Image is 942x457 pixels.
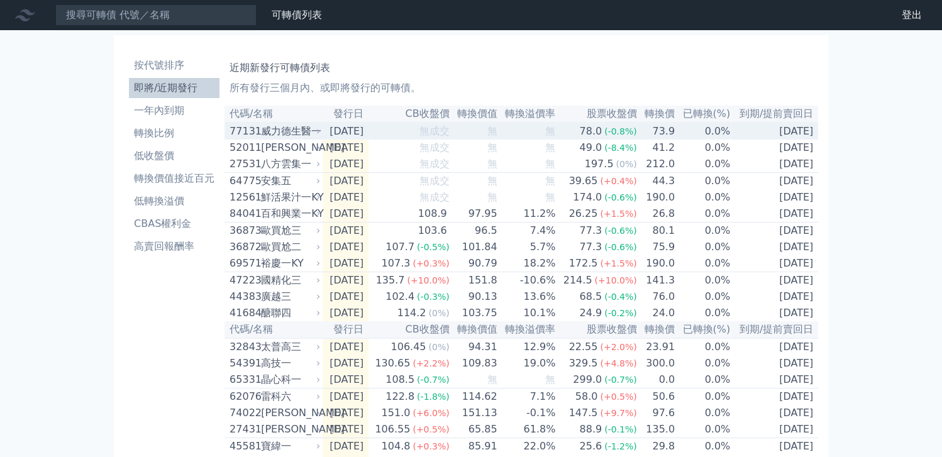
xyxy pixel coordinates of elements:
[566,339,600,355] div: 22.55
[604,441,637,451] span: (-1.2%)
[419,191,450,203] span: 無成交
[129,239,219,254] li: 高賣回報酬率
[230,206,258,221] div: 84041
[487,175,497,187] span: 無
[600,209,636,219] span: (+1.5%)
[675,438,731,455] td: 0.0%
[129,146,219,166] a: 低收盤價
[416,206,450,221] div: 108.9
[388,339,428,355] div: 106.45
[450,388,498,405] td: 114.62
[577,306,604,321] div: 24.9
[323,206,368,223] td: [DATE]
[545,141,555,153] span: 無
[675,239,731,255] td: 0.0%
[413,441,449,451] span: (+0.3%)
[323,438,368,455] td: [DATE]
[383,289,417,304] div: 102.4
[450,305,498,321] td: 103.75
[637,156,675,173] td: 212.0
[731,156,818,173] td: [DATE]
[731,239,818,255] td: [DATE]
[570,190,604,205] div: 174.0
[323,189,368,206] td: [DATE]
[417,292,450,302] span: (-0.3%)
[230,190,258,205] div: 12561
[129,168,219,189] a: 轉換價值接近百元
[419,141,450,153] span: 無成交
[261,422,318,437] div: [PERSON_NAME]
[566,356,600,371] div: 329.5
[487,125,497,137] span: 無
[594,275,636,285] span: (+10.0%)
[129,214,219,234] a: CBAS權利金
[675,321,731,338] th: 已轉換(%)
[604,375,637,385] span: (-0.7%)
[417,392,450,402] span: (-1.8%)
[556,321,637,338] th: 股票收盤價
[556,106,637,123] th: 股票收盤價
[323,140,368,156] td: [DATE]
[731,372,818,388] td: [DATE]
[577,240,604,255] div: 77.3
[637,355,675,372] td: 300.0
[675,272,731,289] td: 0.0%
[129,148,219,163] li: 低收盤價
[600,342,636,352] span: (+2.0%)
[55,4,257,26] input: 搜尋可轉債 代號／名稱
[582,157,616,172] div: 197.5
[604,226,637,236] span: (-0.6%)
[498,388,557,405] td: 7.1%
[383,372,417,387] div: 108.5
[129,101,219,121] a: 一年內到期
[604,192,637,202] span: (-0.6%)
[323,388,368,405] td: [DATE]
[498,223,557,240] td: 7.4%
[129,123,219,143] a: 轉換比例
[577,422,604,437] div: 88.9
[498,255,557,272] td: 18.2%
[892,5,932,25] a: 登出
[498,272,557,289] td: -10.6%
[416,223,450,238] div: 103.6
[600,408,636,418] span: (+9.7%)
[323,405,368,421] td: [DATE]
[498,106,557,123] th: 轉換溢價率
[637,388,675,405] td: 50.6
[261,140,318,155] div: [PERSON_NAME]
[323,355,368,372] td: [DATE]
[675,355,731,372] td: 0.0%
[637,421,675,438] td: 135.0
[604,308,637,318] span: (-0.2%)
[731,140,818,156] td: [DATE]
[261,157,318,172] div: 八方雲集一
[419,175,450,187] span: 無成交
[498,405,557,421] td: -0.1%
[675,206,731,223] td: 0.0%
[230,273,258,288] div: 47223
[731,438,818,455] td: [DATE]
[230,306,258,321] div: 41684
[261,405,318,421] div: [PERSON_NAME]
[230,389,258,404] div: 62076
[731,206,818,223] td: [DATE]
[230,339,258,355] div: 32843
[450,338,498,355] td: 94.31
[604,242,637,252] span: (-0.6%)
[417,242,450,252] span: (-0.5%)
[129,236,219,256] a: 高賣回報酬率
[616,159,636,169] span: (0%)
[129,103,219,118] li: 一年內到期
[450,223,498,240] td: 96.5
[604,143,637,153] span: (-8.4%)
[129,191,219,211] a: 低轉換溢價
[637,405,675,421] td: 97.6
[450,421,498,438] td: 65.85
[261,256,318,271] div: 裕慶一KY
[323,421,368,438] td: [DATE]
[731,355,818,372] td: [DATE]
[323,239,368,255] td: [DATE]
[450,255,498,272] td: 90.79
[261,389,318,404] div: 雷科六
[230,157,258,172] div: 27531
